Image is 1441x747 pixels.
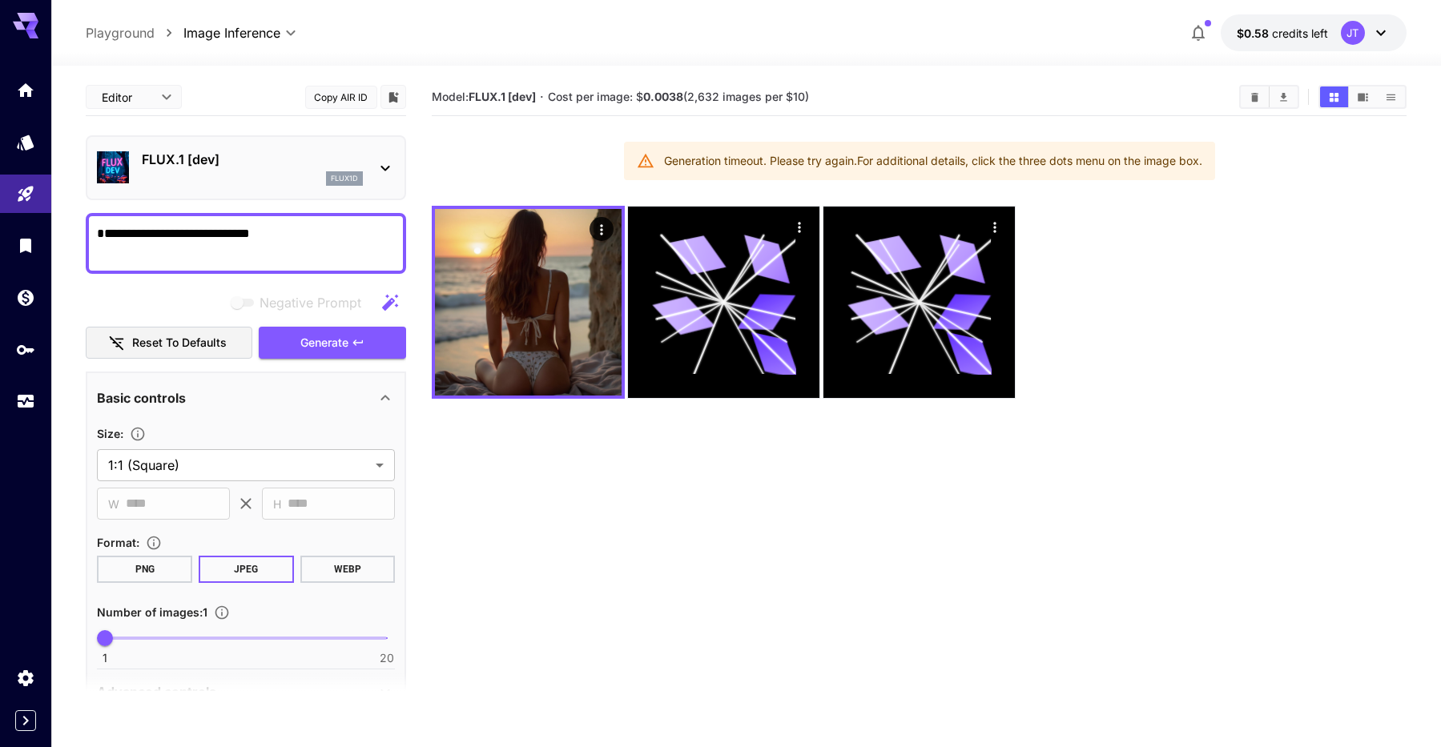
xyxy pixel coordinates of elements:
div: Clear ImagesDownload All [1239,85,1299,109]
span: W [108,495,119,513]
div: Actions [787,215,811,239]
span: $0.58 [1237,26,1272,40]
div: FLUX.1 [dev]flux1d [97,143,395,192]
div: $0.5812 [1237,25,1328,42]
p: Basic controls [97,388,186,408]
nav: breadcrumb [86,23,183,42]
span: Negative Prompt [260,293,361,312]
button: Show images in list view [1377,86,1405,107]
span: credits left [1272,26,1328,40]
button: Generate [259,327,406,359]
span: Negative prompts are not compatible with the selected model. [227,292,374,312]
span: Model: [432,90,536,103]
button: Adjust the dimensions of the generated image by specifying its width and height in pixels, or sel... [123,426,152,442]
span: 1:1 (Square) [108,456,369,475]
span: 20 [380,650,394,666]
div: Actions [590,217,614,241]
span: Format : [97,536,139,549]
button: PNG [97,556,192,583]
span: Image Inference [183,23,280,42]
b: FLUX.1 [dev] [469,90,536,103]
div: Wallet [16,287,35,307]
span: 1 [103,650,107,666]
span: Editor [102,89,151,106]
div: API Keys [16,339,35,359]
button: Show images in grid view [1320,86,1348,107]
button: Expand sidebar [15,710,36,731]
span: Generate [300,333,348,353]
div: Settings [16,668,35,688]
span: H [273,495,281,513]
p: FLUX.1 [dev] [142,150,363,169]
span: Number of images : 1 [97,605,207,619]
button: Download All [1270,86,1298,107]
div: Show images in grid viewShow images in video viewShow images in list view [1318,85,1407,109]
button: WEBP [300,556,396,583]
div: Actions [983,215,1007,239]
button: $0.5812JT [1221,14,1407,51]
span: Cost per image: $ (2,632 images per $10) [548,90,809,103]
p: flux1d [331,173,358,184]
div: Library [16,235,35,255]
div: Basic controls [97,379,395,417]
button: Add to library [386,87,401,106]
div: Advanced controls [97,673,395,711]
button: Clear Images [1241,86,1269,107]
button: Reset to defaults [86,327,252,359]
button: Specify how many images to generate in a single request. Each image generation will be charged se... [207,604,236,620]
div: Usage [16,392,35,412]
b: 0.0038 [643,90,683,103]
button: Show images in video view [1349,86,1377,107]
div: Generation timeout. Please try again. For additional details, click the three dots menu on the im... [664,147,1202,175]
div: JT [1341,21,1365,45]
button: Choose the file format for the output image. [139,535,168,551]
img: 9k= [435,209,622,396]
button: JPEG [199,556,294,583]
a: Playground [86,23,155,42]
div: Playground [16,184,35,204]
div: Models [16,132,35,152]
button: Copy AIR ID [305,86,377,109]
div: Home [16,80,35,100]
span: Size : [97,427,123,440]
p: · [540,87,544,106]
